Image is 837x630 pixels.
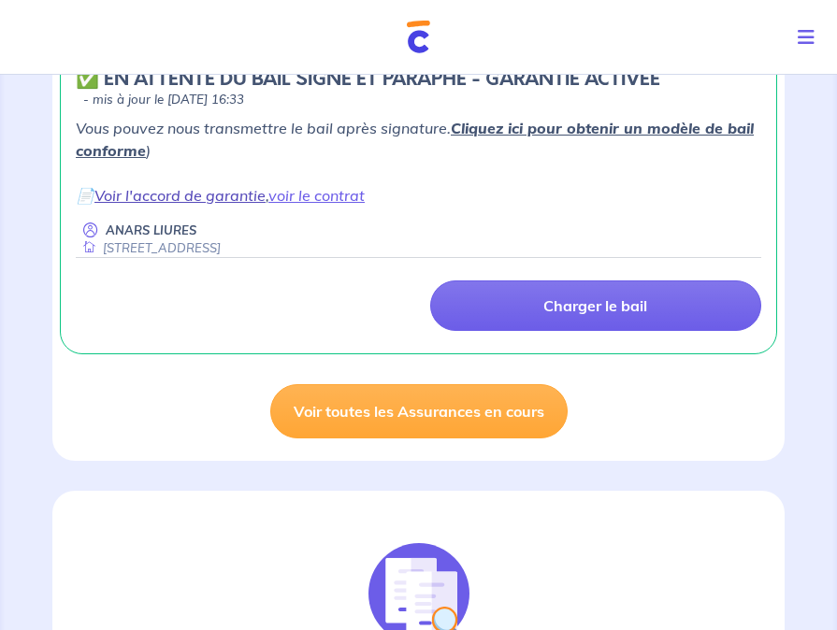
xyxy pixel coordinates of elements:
[430,280,762,331] a: Charger le bail
[83,91,244,109] p: - mis à jour le [DATE] 16:33
[94,186,266,205] a: Voir l'accord de garantie
[268,186,365,205] a: voir le contrat
[76,186,365,205] em: 📄 ,
[76,119,754,160] em: Vous pouvez nous transmettre le bail après signature. )
[76,119,754,160] a: Cliquez ici pour obtenir un modèle de bail conforme
[76,239,221,257] div: [STREET_ADDRESS]
[407,21,430,53] img: Cautioneo
[783,13,837,62] button: Toggle navigation
[270,384,568,438] a: Voir toutes les Assurances en cours
[106,222,196,239] p: ANARS LIURES
[76,68,761,109] div: state: CONTRACT-SIGNED, Context: IN-LANDLORD,IS-GL-CAUTION-IN-LANDLORD
[543,296,647,315] p: Charger le bail
[76,68,660,91] h5: ✅️️️ EN ATTENTE DU BAIL SIGNÉ ET PARAPHÉ - GARANTIE ACTIVÉE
